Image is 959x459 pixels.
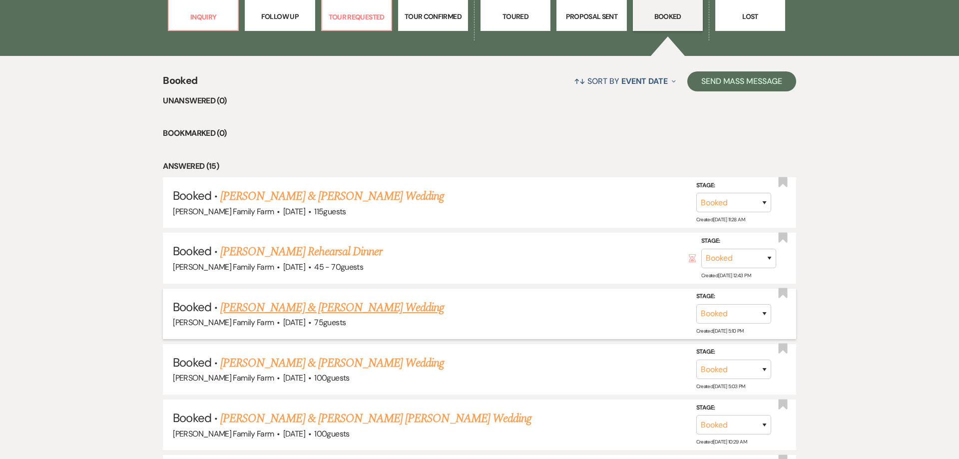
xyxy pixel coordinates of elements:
[220,243,382,261] a: [PERSON_NAME] Rehearsal Dinner
[173,410,211,426] span: Booked
[220,299,444,317] a: [PERSON_NAME] & [PERSON_NAME] Wedding
[639,11,696,22] p: Booked
[696,180,771,191] label: Stage:
[163,73,197,94] span: Booked
[314,429,349,439] span: 100 guests
[220,410,531,428] a: [PERSON_NAME] & [PERSON_NAME] [PERSON_NAME] Wedding
[328,11,385,22] p: Tour Requested
[621,76,668,86] span: Event Date
[696,291,771,302] label: Stage:
[701,272,751,279] span: Created: [DATE] 12:43 PM
[696,328,744,334] span: Created: [DATE] 5:10 PM
[574,76,586,86] span: ↑↓
[283,429,305,439] span: [DATE]
[696,383,745,390] span: Created: [DATE] 5:03 PM
[173,355,211,370] span: Booked
[173,373,274,383] span: [PERSON_NAME] Family Farm
[696,216,745,223] span: Created: [DATE] 11:28 AM
[696,347,771,358] label: Stage:
[251,11,308,22] p: Follow Up
[314,317,346,328] span: 75 guests
[283,317,305,328] span: [DATE]
[696,403,771,414] label: Stage:
[173,188,211,203] span: Booked
[701,236,776,247] label: Stage:
[173,262,274,272] span: [PERSON_NAME] Family Farm
[220,354,444,372] a: [PERSON_NAME] & [PERSON_NAME] Wedding
[314,206,346,217] span: 115 guests
[173,243,211,259] span: Booked
[687,71,796,91] button: Send Mass Message
[314,262,363,272] span: 45 - 70 guests
[722,11,779,22] p: Lost
[220,187,444,205] a: [PERSON_NAME] & [PERSON_NAME] Wedding
[405,11,462,22] p: Tour Confirmed
[163,94,796,107] li: Unanswered (0)
[283,262,305,272] span: [DATE]
[163,127,796,140] li: Bookmarked (0)
[314,373,349,383] span: 100 guests
[563,11,620,22] p: Proposal Sent
[283,373,305,383] span: [DATE]
[570,68,680,94] button: Sort By Event Date
[283,206,305,217] span: [DATE]
[175,11,232,22] p: Inquiry
[173,317,274,328] span: [PERSON_NAME] Family Farm
[696,439,747,445] span: Created: [DATE] 10:29 AM
[173,429,274,439] span: [PERSON_NAME] Family Farm
[173,206,274,217] span: [PERSON_NAME] Family Farm
[173,299,211,315] span: Booked
[487,11,544,22] p: Toured
[163,160,796,173] li: Answered (15)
